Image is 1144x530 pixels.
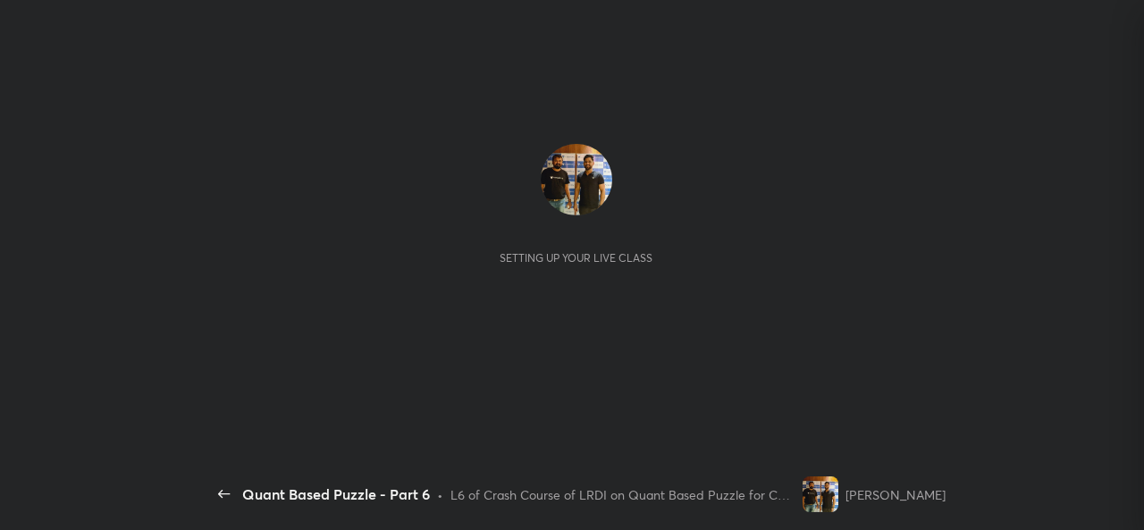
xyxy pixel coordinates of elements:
div: Quant Based Puzzle - Part 6 [242,484,430,505]
div: L6 of Crash Course of LRDI on Quant Based Puzzle for CAT and XAT [450,485,795,504]
div: [PERSON_NAME] [845,485,946,504]
img: 8ea95a487823475697deb8a2b0a2b413.jpg [803,476,838,512]
div: Setting up your live class [500,251,652,265]
img: 8ea95a487823475697deb8a2b0a2b413.jpg [541,144,612,215]
div: • [437,485,443,504]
